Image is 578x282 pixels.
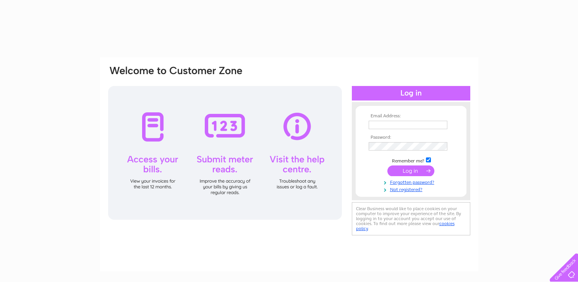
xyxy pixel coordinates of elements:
div: Clear Business would like to place cookies on your computer to improve your experience of the sit... [352,202,470,235]
input: Submit [387,165,434,176]
a: Forgotten password? [369,178,455,185]
a: Not registered? [369,185,455,193]
th: Password: [367,135,455,140]
td: Remember me? [367,156,455,164]
a: cookies policy [356,221,455,231]
th: Email Address: [367,113,455,119]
